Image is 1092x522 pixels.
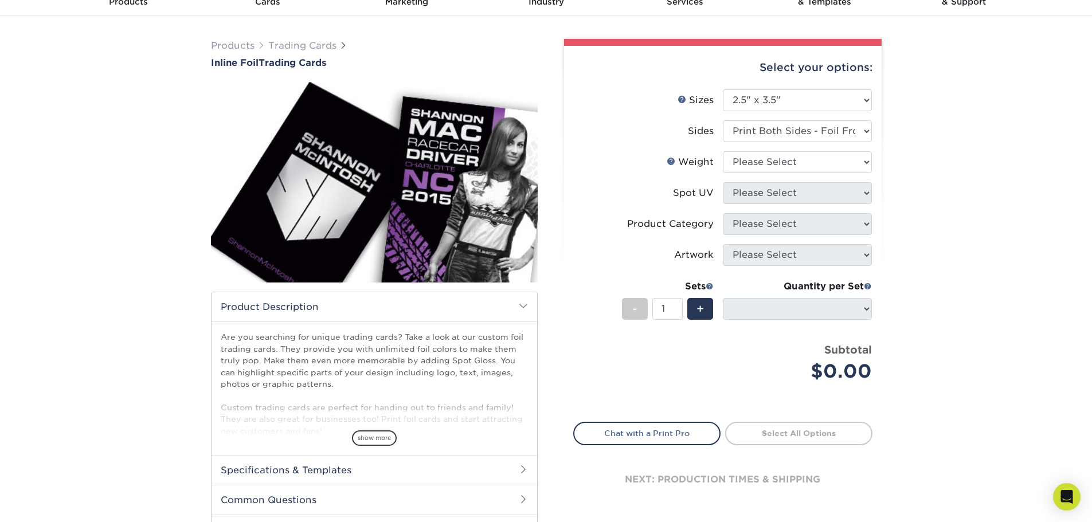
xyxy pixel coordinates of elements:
[1053,483,1081,511] div: Open Intercom Messenger
[211,57,259,68] span: Inline Foil
[674,248,714,262] div: Artwork
[622,280,714,293] div: Sets
[678,93,714,107] div: Sizes
[723,280,872,293] div: Quantity per Set
[352,430,397,446] span: show more
[211,57,538,68] h1: Trading Cards
[268,40,336,51] a: Trading Cards
[673,186,714,200] div: Spot UV
[824,343,872,356] strong: Subtotal
[212,455,537,485] h2: Specifications & Templates
[627,217,714,231] div: Product Category
[688,124,714,138] div: Sides
[696,300,704,317] span: +
[211,57,538,68] a: Inline FoilTrading Cards
[725,422,872,445] a: Select All Options
[211,69,538,295] img: Inline Foil 01
[573,46,872,89] div: Select your options:
[212,292,537,321] h2: Product Description
[573,445,872,514] div: next: production times & shipping
[212,485,537,515] h2: Common Questions
[667,155,714,169] div: Weight
[573,422,721,445] a: Chat with a Print Pro
[211,40,255,51] a: Products
[221,331,528,437] p: Are you searching for unique trading cards? Take a look at our custom foil trading cards. They pr...
[632,300,637,317] span: -
[731,358,872,385] div: $0.00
